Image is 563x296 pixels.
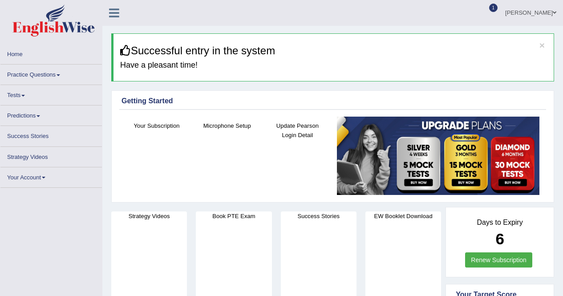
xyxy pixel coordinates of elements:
[539,41,545,50] button: ×
[365,211,441,221] h4: EW Booklet Download
[465,252,532,268] a: Renew Subscription
[196,121,258,130] h4: Microphone Setup
[0,126,102,143] a: Success Stories
[0,147,102,164] a: Strategy Videos
[267,121,328,140] h4: Update Pearson Login Detail
[0,105,102,123] a: Predictions
[111,211,187,221] h4: Strategy Videos
[0,85,102,102] a: Tests
[122,96,544,106] div: Getting Started
[0,167,102,185] a: Your Account
[120,61,547,70] h4: Have a pleasant time!
[337,117,539,195] img: small5.jpg
[0,44,102,61] a: Home
[120,45,547,57] h3: Successful entry in the system
[281,211,356,221] h4: Success Stories
[456,219,544,227] h4: Days to Expiry
[196,211,271,221] h4: Book PTE Exam
[0,65,102,82] a: Practice Questions
[126,121,187,130] h4: Your Subscription
[495,230,504,247] b: 6
[489,4,498,12] span: 1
